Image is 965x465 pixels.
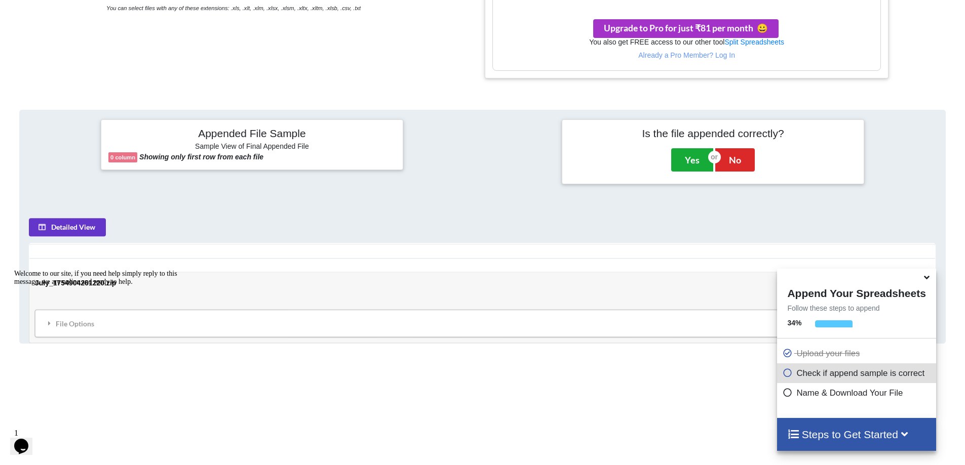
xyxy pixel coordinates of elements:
[593,19,779,38] button: Upgrade to Pro for just ₹81 per monthsmile
[671,148,713,172] button: Yes
[10,266,192,419] iframe: chat widget
[787,319,801,327] b: 34 %
[108,142,396,152] h6: Sample View of Final Appended File
[493,38,880,47] h6: You also get FREE access to our other tool
[604,23,768,33] span: Upgrade to Pro for just ₹81 per month
[787,428,925,441] h4: Steps to Get Started
[38,313,927,334] div: File Options
[29,272,935,343] td: July_1754904261220.zip
[753,23,768,33] span: smile
[715,148,755,172] button: No
[10,425,43,455] iframe: chat widget
[4,4,167,20] span: Welcome to our site, if you need help simply reply to this message, we are online and ready to help.
[782,387,933,399] p: Name & Download Your File
[106,5,361,11] i: You can select files with any of these extensions: .xls, .xlt, .xlm, .xlsx, .xlsm, .xltx, .xltm, ...
[782,367,933,379] p: Check if append sample is correct
[4,4,186,20] div: Welcome to our site, if you need help simply reply to this message, we are online and ready to help.
[110,154,135,160] b: 0 column
[777,284,936,300] h4: Append Your Spreadsheets
[782,347,933,360] p: Upload your files
[139,153,263,161] b: Showing only first row from each file
[569,127,857,140] h4: Is the file appended correctly?
[108,127,396,141] h4: Appended File Sample
[777,303,936,313] p: Follow these steps to append
[724,38,784,46] a: Split Spreadsheets
[29,218,106,236] button: Detailed View
[493,50,880,60] p: Already a Pro Member? Log In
